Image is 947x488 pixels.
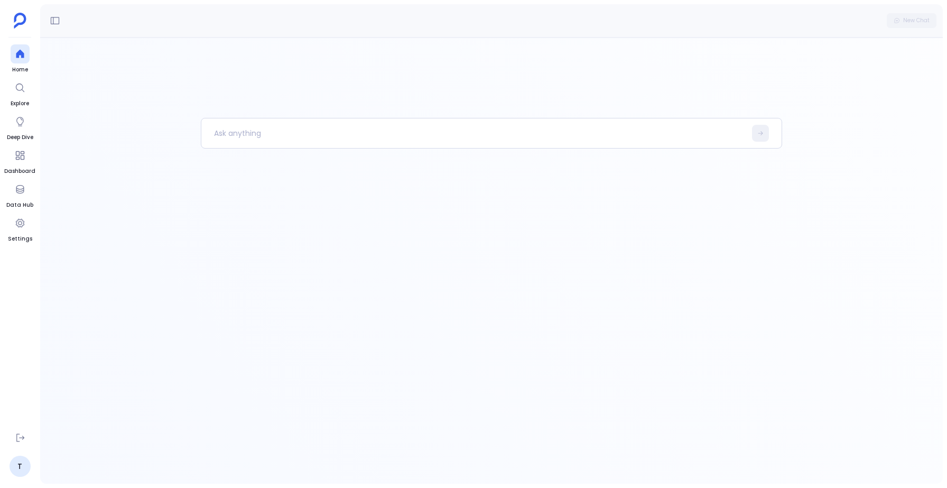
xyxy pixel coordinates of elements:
img: petavue logo [14,13,26,29]
span: Home [11,66,30,74]
span: Deep Dive [7,133,33,142]
a: Data Hub [6,180,33,209]
a: Dashboard [4,146,35,176]
a: Home [11,44,30,74]
span: Explore [11,99,30,108]
span: Dashboard [4,167,35,176]
a: Settings [8,214,32,243]
span: Settings [8,235,32,243]
a: T [10,456,31,477]
a: Explore [11,78,30,108]
a: Deep Dive [7,112,33,142]
span: Data Hub [6,201,33,209]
